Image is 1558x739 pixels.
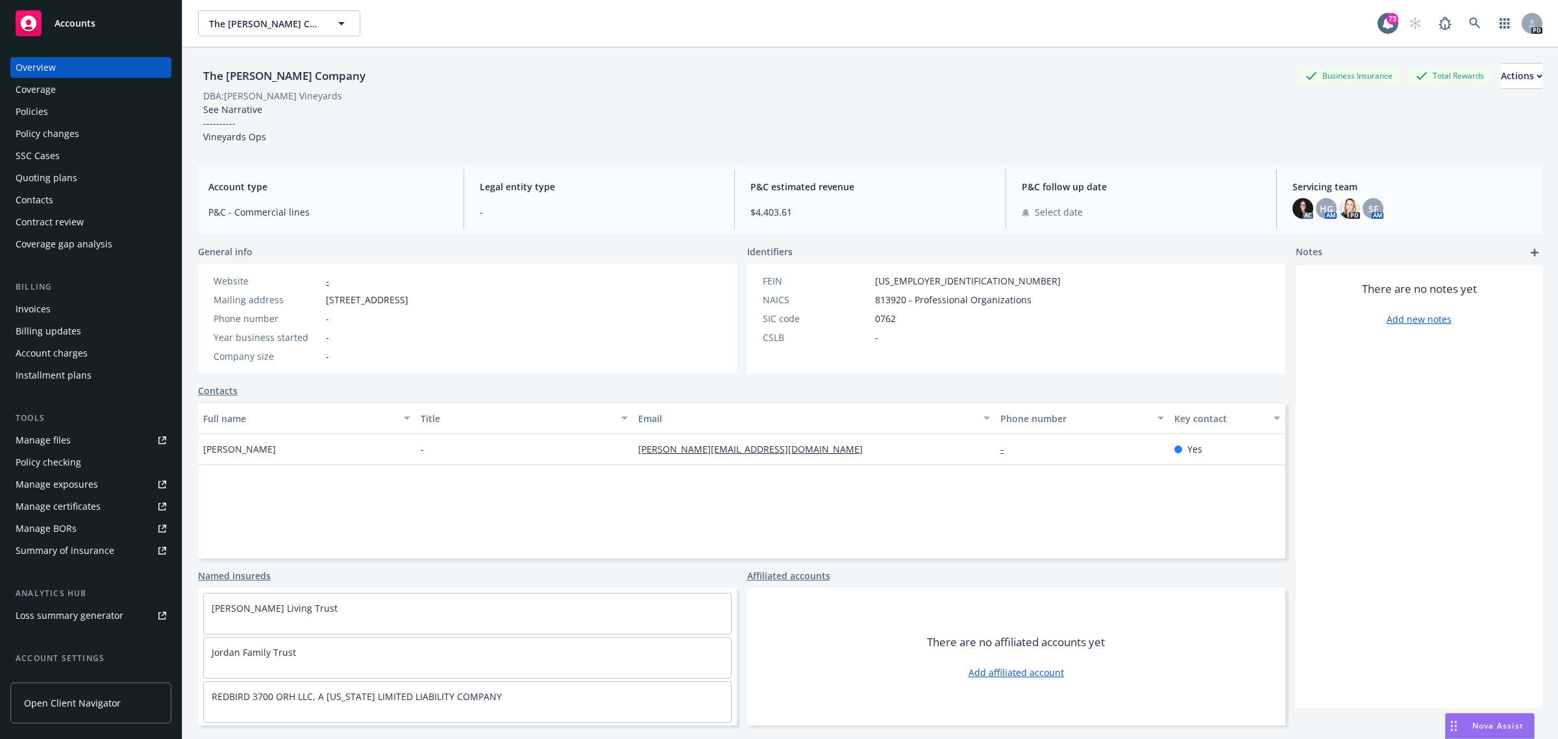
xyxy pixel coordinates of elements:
div: Summary of insurance [16,540,114,561]
div: SSC Cases [16,145,60,166]
span: Identifiers [747,245,793,258]
button: Nova Assist [1445,713,1535,739]
span: P&C - Commercial lines [208,205,448,219]
a: Affiliated accounts [747,569,830,582]
div: Account settings [10,652,171,665]
a: Invoices [10,299,171,319]
span: There are no notes yet [1362,281,1477,297]
a: REDBIRD 3700 ORH LLC, A [US_STATE] LIMITED LIABILITY COMPANY [212,690,502,703]
div: Mailing address [214,293,321,307]
button: Email [633,403,995,434]
div: Installment plans [16,365,92,386]
div: Overview [16,57,56,78]
div: Billing updates [16,321,81,342]
a: Manage BORs [10,518,171,539]
a: - [326,275,329,287]
a: Report a Bug [1432,10,1458,36]
div: Drag to move [1446,714,1462,738]
div: Manage exposures [16,474,98,495]
div: Website [214,274,321,288]
span: Account type [208,180,448,194]
div: Total Rewards [1409,68,1490,84]
span: Open Client Navigator [24,696,121,710]
div: Invoices [16,299,51,319]
a: Installment plans [10,365,171,386]
a: Loss summary generator [10,605,171,626]
a: Add new notes [1387,312,1452,326]
a: add [1527,245,1542,260]
a: Start snowing [1402,10,1428,36]
span: HG [1320,202,1333,216]
button: The [PERSON_NAME] Company [198,10,360,36]
span: SF [1368,202,1378,216]
a: - [1000,443,1014,455]
img: photo [1339,198,1360,219]
div: Business Insurance [1299,68,1399,84]
div: Coverage [16,79,56,100]
div: Full name [203,412,396,425]
button: Key contact [1169,403,1285,434]
div: 73 [1387,13,1398,25]
a: Contacts [198,384,238,397]
div: SIC code [763,312,870,325]
a: SSC Cases [10,145,171,166]
span: The [PERSON_NAME] Company [209,17,321,31]
a: Add affiliated account [969,666,1064,679]
a: [PERSON_NAME][EMAIL_ADDRESS][DOMAIN_NAME] [638,443,873,455]
div: Manage BORs [16,518,77,539]
a: Contacts [10,190,171,210]
div: FEIN [763,274,870,288]
a: Manage files [10,430,171,451]
a: Billing updates [10,321,171,342]
span: P&C estimated revenue [750,180,990,194]
span: General info [198,245,253,258]
a: Search [1462,10,1488,36]
span: - [326,349,329,363]
a: [PERSON_NAME] Living Trust [212,602,338,614]
span: There are no affiliated accounts yet [927,634,1105,650]
button: Actions [1501,63,1542,89]
span: - [326,312,329,325]
span: Yes [1187,442,1202,456]
span: [STREET_ADDRESS] [326,293,408,307]
span: Manage exposures [10,474,171,495]
div: Billing [10,281,171,294]
button: Phone number [995,403,1169,434]
div: Contacts [16,190,53,210]
div: Tools [10,412,171,425]
div: Company size [214,349,321,363]
div: The [PERSON_NAME] Company [198,68,371,84]
div: Analytics hub [10,587,171,600]
span: P&C follow up date [1022,180,1261,194]
span: - [480,205,719,219]
button: Title [415,403,633,434]
a: Policy changes [10,123,171,144]
button: Full name [198,403,415,434]
span: [PERSON_NAME] [203,442,276,456]
div: Manage certificates [16,496,101,517]
span: Legal entity type [480,180,719,194]
span: Accounts [55,18,95,29]
div: Policies [16,101,48,122]
a: Account charges [10,343,171,364]
div: Actions [1501,64,1542,88]
div: Year business started [214,331,321,344]
span: See Narrative ---------- Vineyards Ops [203,103,266,143]
div: CSLB [763,331,870,344]
div: Quoting plans [16,168,77,188]
span: [US_EMPLOYER_IDENTIFICATION_NUMBER] [875,274,1061,288]
div: Contract review [16,212,84,232]
a: Quoting plans [10,168,171,188]
span: Servicing team [1292,180,1532,194]
div: Account charges [16,343,88,364]
div: Email [638,412,976,425]
span: Nova Assist [1472,720,1524,731]
a: Summary of insurance [10,540,171,561]
a: Manage certificates [10,496,171,517]
a: Coverage [10,79,171,100]
a: Jordan Family Trust [212,646,296,658]
div: Service team [16,670,71,691]
span: - [875,331,878,344]
div: Coverage gap analysis [16,234,112,255]
div: Phone number [214,312,321,325]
